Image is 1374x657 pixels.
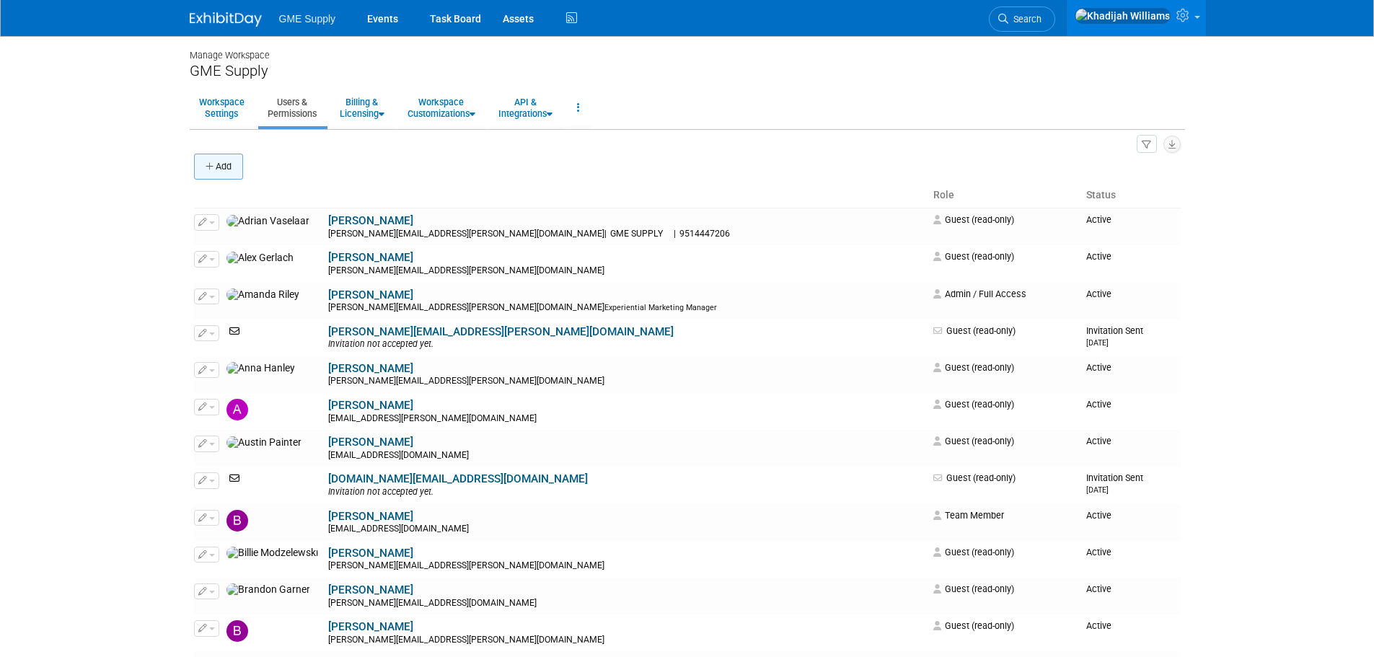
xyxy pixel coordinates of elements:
[328,436,413,449] a: [PERSON_NAME]
[328,251,413,264] a: [PERSON_NAME]
[328,598,925,609] div: [PERSON_NAME][EMAIL_ADDRESS][DOMAIN_NAME]
[1008,14,1041,25] span: Search
[1086,325,1143,348] span: Invitation Sent
[933,547,1014,557] span: Guest (read-only)
[328,229,925,240] div: [PERSON_NAME][EMAIL_ADDRESS][PERSON_NAME][DOMAIN_NAME]
[328,362,413,375] a: [PERSON_NAME]
[933,583,1014,594] span: Guest (read-only)
[604,303,717,312] span: Experiential Marketing Manager
[226,252,294,265] img: Alex Gerlach
[1086,485,1109,495] small: [DATE]
[226,436,301,449] img: Austin Painter
[989,6,1055,32] a: Search
[190,90,254,125] a: WorkspaceSettings
[1086,251,1111,262] span: Active
[489,90,562,125] a: API &Integrations
[328,510,413,523] a: [PERSON_NAME]
[328,487,925,498] div: Invitation not accepted yet.
[226,583,310,596] img: Brandon Garner
[328,214,413,227] a: [PERSON_NAME]
[1086,547,1111,557] span: Active
[933,472,1016,483] span: Guest (read-only)
[226,547,318,560] img: Billie Modzelewski
[1086,510,1111,521] span: Active
[1086,214,1111,225] span: Active
[328,635,925,646] div: [PERSON_NAME][EMAIL_ADDRESS][PERSON_NAME][DOMAIN_NAME]
[328,583,413,596] a: [PERSON_NAME]
[1080,183,1181,208] th: Status
[607,229,667,239] span: GME SUPPLY
[1086,472,1143,495] span: Invitation Sent
[226,362,295,375] img: Anna Hanley
[194,154,243,180] button: Add
[328,399,413,412] a: [PERSON_NAME]
[328,288,413,301] a: [PERSON_NAME]
[933,510,1004,521] span: Team Member
[328,325,674,338] a: [PERSON_NAME][EMAIL_ADDRESS][PERSON_NAME][DOMAIN_NAME]
[933,362,1014,373] span: Guest (read-only)
[330,90,394,125] a: Billing &Licensing
[226,215,309,228] img: Adrian Vaselaar
[226,399,248,420] img: Ariel Cox
[1075,8,1171,24] img: Khadijah Williams
[1086,620,1111,631] span: Active
[328,339,925,350] div: Invitation not accepted yet.
[328,265,925,277] div: [PERSON_NAME][EMAIL_ADDRESS][PERSON_NAME][DOMAIN_NAME]
[226,620,248,642] img: Brandon Monroe
[933,288,1026,299] span: Admin / Full Access
[1086,338,1109,348] small: [DATE]
[1086,399,1111,410] span: Active
[328,413,925,425] div: [EMAIL_ADDRESS][PERSON_NAME][DOMAIN_NAME]
[328,524,925,535] div: [EMAIL_ADDRESS][DOMAIN_NAME]
[928,183,1080,208] th: Role
[328,376,925,387] div: [PERSON_NAME][EMAIL_ADDRESS][PERSON_NAME][DOMAIN_NAME]
[328,620,413,633] a: [PERSON_NAME]
[1086,436,1111,446] span: Active
[933,399,1014,410] span: Guest (read-only)
[604,229,607,239] span: |
[258,90,326,125] a: Users &Permissions
[279,13,336,25] span: GME Supply
[933,325,1016,336] span: Guest (read-only)
[933,436,1014,446] span: Guest (read-only)
[190,12,262,27] img: ExhibitDay
[328,547,413,560] a: [PERSON_NAME]
[398,90,485,125] a: WorkspaceCustomizations
[933,214,1014,225] span: Guest (read-only)
[190,36,1185,62] div: Manage Workspace
[1086,288,1111,299] span: Active
[933,251,1014,262] span: Guest (read-only)
[226,510,248,532] img: Benjamin Bowman
[676,229,734,239] span: 9514447206
[933,620,1014,631] span: Guest (read-only)
[1086,583,1111,594] span: Active
[226,288,299,301] img: Amanda Riley
[1086,362,1111,373] span: Active
[328,472,588,485] a: [DOMAIN_NAME][EMAIL_ADDRESS][DOMAIN_NAME]
[328,450,925,462] div: [EMAIL_ADDRESS][DOMAIN_NAME]
[674,229,676,239] span: |
[328,302,925,314] div: [PERSON_NAME][EMAIL_ADDRESS][PERSON_NAME][DOMAIN_NAME]
[328,560,925,572] div: [PERSON_NAME][EMAIL_ADDRESS][PERSON_NAME][DOMAIN_NAME]
[190,62,1185,80] div: GME Supply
